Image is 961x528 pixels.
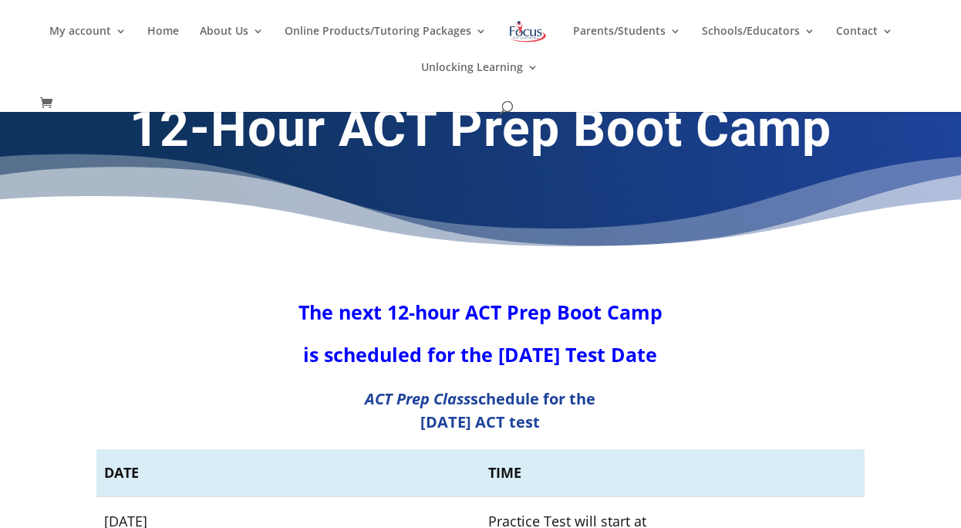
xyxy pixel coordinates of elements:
[303,341,657,367] strong: is scheduled for the [DATE] Test Date
[285,25,487,62] a: Online Products/Tutoring Packages
[365,388,595,409] b: schedule for the
[49,25,126,62] a: My account
[480,449,865,497] th: TIME
[96,449,480,497] th: DATE
[365,388,470,409] em: ACT Prep Class
[420,411,540,432] b: [DATE] ACT test
[507,18,548,46] img: Focus on Learning
[200,25,264,62] a: About Us
[96,109,865,157] h1: 12-Hour ACT Prep Boot Camp
[573,25,681,62] a: Parents/Students
[298,299,663,325] strong: The next 12-hour ACT Prep Boot Camp
[702,25,815,62] a: Schools/Educators
[421,62,538,98] a: Unlocking Learning
[836,25,893,62] a: Contact
[147,25,179,62] a: Home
